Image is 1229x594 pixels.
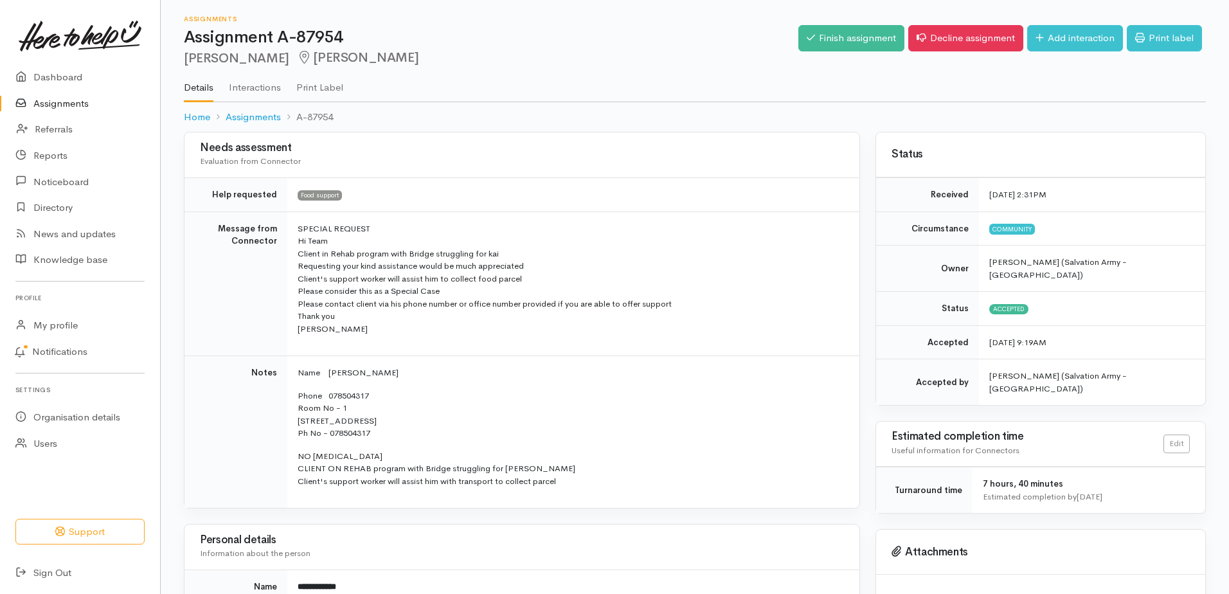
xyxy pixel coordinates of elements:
[15,519,145,545] button: Support
[1127,25,1202,51] a: Print label
[281,110,333,125] li: A-87954
[296,65,343,101] a: Print Label
[184,65,213,102] a: Details
[184,102,1206,132] nav: breadcrumb
[298,366,844,379] p: Name [PERSON_NAME]
[983,491,1190,503] div: Estimated completion by
[989,189,1046,200] time: [DATE] 2:31PM
[200,534,844,546] h3: Personal details
[876,467,973,514] td: Turnaround time
[15,289,145,307] h6: Profile
[979,359,1205,406] td: [PERSON_NAME] (Salvation Army - [GEOGRAPHIC_DATA])
[876,212,979,246] td: Circumstance
[989,337,1046,348] time: [DATE] 9:19AM
[989,256,1127,280] span: [PERSON_NAME] (Salvation Army - [GEOGRAPHIC_DATA])
[184,356,287,509] td: Notes
[184,28,798,47] h1: Assignment A-87954
[798,25,904,51] a: Finish assignment
[229,65,281,101] a: Interactions
[876,325,979,359] td: Accepted
[226,110,281,125] a: Assignments
[1077,491,1102,502] time: [DATE]
[200,548,310,559] span: Information about the person
[908,25,1023,51] a: Decline assignment
[876,359,979,406] td: Accepted by
[184,178,287,212] td: Help requested
[876,246,979,292] td: Owner
[1027,25,1123,51] a: Add interaction
[876,292,979,326] td: Status
[15,381,145,399] h6: Settings
[989,304,1028,314] span: Accepted
[983,478,1063,489] span: 7 hours, 40 minutes
[184,51,798,66] h2: [PERSON_NAME]
[298,390,844,440] p: Phone 078504317 Room No - 1 [STREET_ADDRESS] Ph No - 078504317
[184,212,287,356] td: Message from Connector
[200,156,301,166] span: Evaluation from Connector
[1163,435,1190,453] a: Edit
[892,431,1163,443] h3: Estimated completion time
[297,50,418,66] span: [PERSON_NAME]
[298,222,844,336] p: SPECIAL REQUEST Hi Team Client in Rehab program with Bridge struggling for kai Requesting your ki...
[298,450,844,488] p: NO [MEDICAL_DATA] CLIENT ON REHAB program with Bridge struggling for [PERSON_NAME] Client's suppo...
[892,445,1019,456] span: Useful information for Connectors
[989,224,1035,234] span: Community
[876,178,979,212] td: Received
[184,15,798,22] h6: Assignments
[200,142,844,154] h3: Needs assessment
[184,110,210,125] a: Home
[892,148,1190,161] h3: Status
[892,546,1190,559] h3: Attachments
[298,190,342,201] span: Food support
